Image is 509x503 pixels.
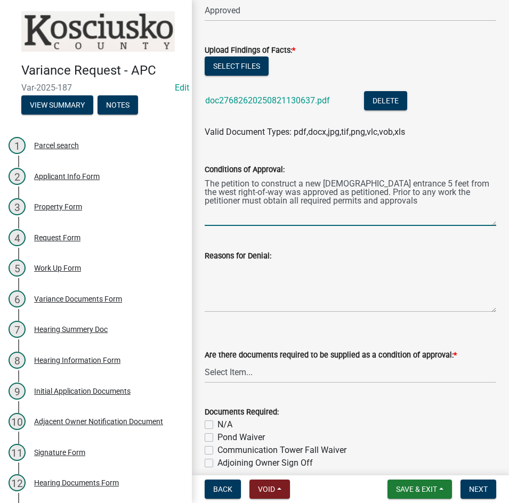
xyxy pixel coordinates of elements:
[205,47,295,54] label: Upload Findings of Facts:
[34,295,122,303] div: Variance Documents Form
[205,409,279,416] label: Documents Required:
[34,418,163,425] div: Adjacent Owner Notification Document
[34,203,82,210] div: Property Form
[258,485,275,493] span: Void
[9,137,26,154] div: 1
[217,431,265,444] label: Pond Waiver
[9,229,26,246] div: 4
[34,479,119,486] div: Hearing Documents Form
[9,259,26,277] div: 5
[213,485,232,493] span: Back
[34,173,100,180] div: Applicant Info Form
[34,356,120,364] div: Hearing Information Form
[205,127,405,137] span: Valid Document Types: pdf,docx,jpg,tif,png,vlc,vob,xls
[205,56,269,76] button: Select files
[205,352,457,359] label: Are there documents required to be supplied as a condition of approval:
[205,253,271,260] label: Reasons for Denial:
[34,234,80,241] div: Request Form
[21,101,93,110] wm-modal-confirm: Summary
[9,383,26,400] div: 9
[387,480,452,499] button: Save & Exit
[396,485,437,493] span: Save & Exit
[21,83,171,93] span: Var-2025-187
[9,198,26,215] div: 3
[175,83,189,93] a: Edit
[98,95,138,115] button: Notes
[34,142,79,149] div: Parcel search
[9,290,26,307] div: 6
[9,444,26,461] div: 11
[34,387,131,395] div: Initial Application Documents
[9,352,26,369] div: 8
[9,413,26,430] div: 10
[34,449,85,456] div: Signature Form
[217,418,232,431] label: N/A
[21,11,175,52] img: Kosciusko County, Indiana
[175,83,189,93] wm-modal-confirm: Edit Application Number
[364,91,407,110] button: Delete
[34,264,81,272] div: Work Up Form
[217,457,313,469] label: Adjoining Owner Sign Off
[364,96,407,107] wm-modal-confirm: Delete Document
[34,326,108,333] div: Hearing Summery Doc
[249,480,290,499] button: Void
[98,101,138,110] wm-modal-confirm: Notes
[21,95,93,115] button: View Summary
[217,469,375,482] label: Single Owner Occupancy Deed Restriction
[205,95,330,106] a: doc27682620250821130637.pdf
[9,474,26,491] div: 12
[205,166,285,174] label: Conditions of Approval:
[205,480,241,499] button: Back
[9,168,26,185] div: 2
[469,485,488,493] span: Next
[217,444,346,457] label: Communication Tower Fall Waiver
[21,63,183,78] h4: Variance Request - APC
[9,321,26,338] div: 7
[460,480,496,499] button: Next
